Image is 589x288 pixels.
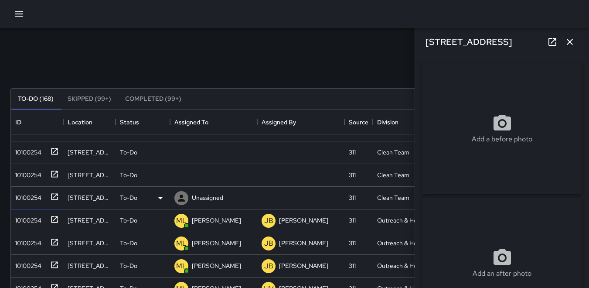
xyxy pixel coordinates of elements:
[68,239,111,247] div: 1340 Mission Street
[349,193,356,202] div: 311
[12,258,41,270] div: 10100254
[68,261,111,270] div: 66 8th Street
[120,216,137,225] p: To-Do
[170,110,257,134] div: Assigned To
[377,148,409,157] div: Clean Team
[377,216,423,225] div: Outreach & Hospitality
[377,171,409,179] div: Clean Team
[116,110,170,134] div: Status
[120,261,137,270] p: To-Do
[349,239,356,247] div: 311
[377,110,398,134] div: Division
[264,261,273,271] p: JB
[12,190,41,202] div: 10100254
[120,193,137,202] p: To-Do
[176,238,187,249] p: ML
[279,216,328,225] p: [PERSON_NAME]
[192,193,223,202] p: Unassigned
[373,110,427,134] div: Division
[68,216,111,225] div: 1000 Howard Street
[192,261,241,270] p: [PERSON_NAME]
[192,239,241,247] p: [PERSON_NAME]
[63,110,116,134] div: Location
[11,89,61,110] button: To-Do (168)
[279,261,328,270] p: [PERSON_NAME]
[12,144,41,157] div: 10100254
[68,171,111,179] div: 34 7th Street
[349,216,356,225] div: 311
[68,110,92,134] div: Location
[12,235,41,247] div: 10100254
[349,171,356,179] div: 311
[61,89,118,110] button: Skipped (99+)
[257,110,344,134] div: Assigned By
[12,167,41,179] div: 10100254
[176,261,187,271] p: ML
[377,193,409,202] div: Clean Team
[11,110,63,134] div: ID
[377,239,423,247] div: Outreach & Hospitality
[118,89,188,110] button: Completed (99+)
[349,110,368,134] div: Source
[377,261,423,270] div: Outreach & Hospitality
[120,239,137,247] p: To-Do
[349,261,356,270] div: 311
[15,110,21,134] div: ID
[264,238,273,249] p: JB
[68,148,111,157] div: 1000 Howard Street
[120,110,139,134] div: Status
[264,216,273,226] p: JB
[344,110,373,134] div: Source
[12,213,41,225] div: 10100254
[120,148,137,157] p: To-Do
[279,239,328,247] p: [PERSON_NAME]
[120,171,137,179] p: To-Do
[262,110,296,134] div: Assigned By
[349,148,356,157] div: 311
[68,193,111,202] div: 1190 Mission Street
[176,216,187,226] p: ML
[174,110,208,134] div: Assigned To
[192,216,241,225] p: [PERSON_NAME]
